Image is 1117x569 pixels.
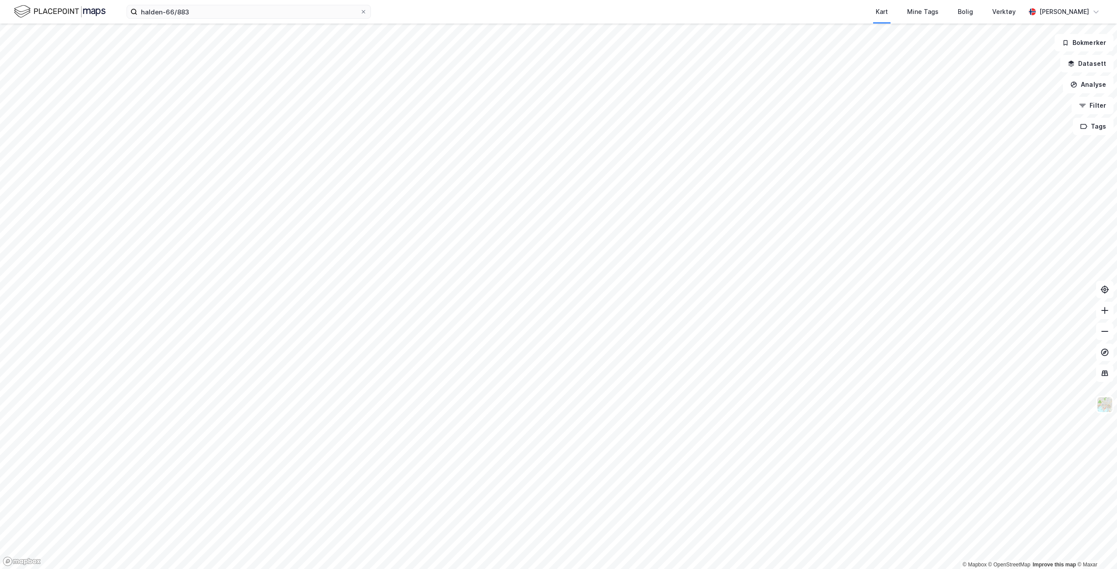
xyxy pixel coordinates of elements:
button: Datasett [1060,55,1114,72]
button: Filter [1072,97,1114,114]
div: Bolig [958,7,973,17]
div: Verktøy [992,7,1016,17]
button: Analyse [1063,76,1114,93]
a: Improve this map [1033,562,1076,568]
a: Mapbox homepage [3,556,41,566]
div: Kart [876,7,888,17]
input: Søk på adresse, matrikkel, gårdeiere, leietakere eller personer [137,5,360,18]
button: Tags [1073,118,1114,135]
img: Z [1096,396,1113,413]
div: Mine Tags [907,7,939,17]
button: Bokmerker [1055,34,1114,51]
a: Mapbox [963,562,987,568]
a: OpenStreetMap [988,562,1031,568]
img: logo.f888ab2527a4732fd821a326f86c7f29.svg [14,4,106,19]
div: Kontrollprogram for chat [1073,527,1117,569]
iframe: Chat Widget [1073,527,1117,569]
div: [PERSON_NAME] [1039,7,1089,17]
